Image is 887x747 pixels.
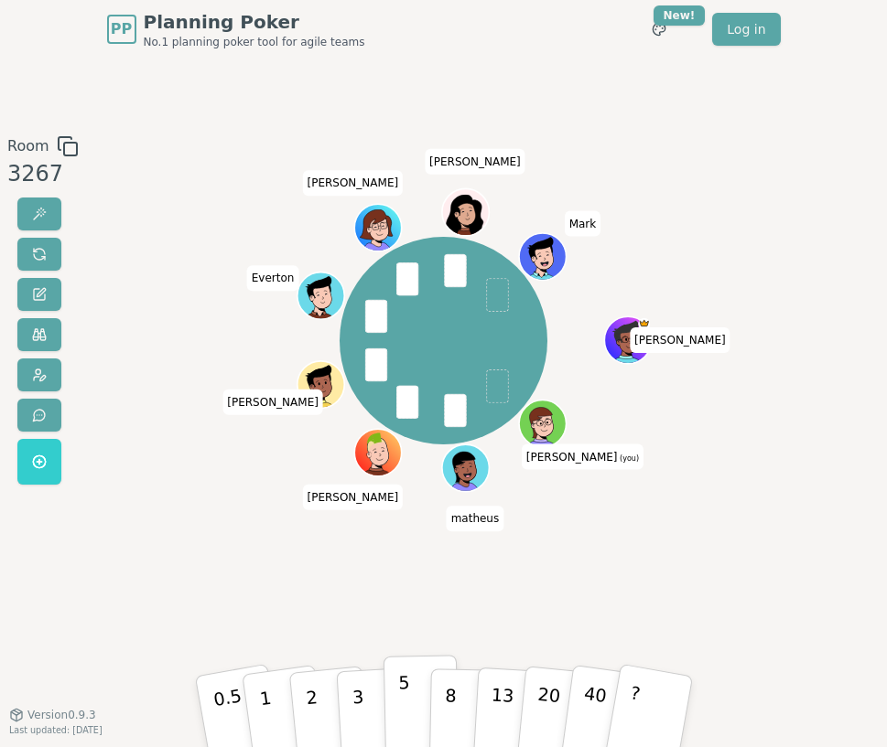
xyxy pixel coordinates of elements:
[9,708,96,722] button: Version0.9.3
[712,13,780,46] a: Log in
[630,327,730,353] span: Click to change your name
[7,157,79,190] div: 3267
[302,485,403,510] span: Click to change your name
[643,13,676,46] button: New!
[222,390,323,415] span: Click to change your name
[17,278,61,311] button: Change name
[17,399,61,432] button: Send feedback
[17,358,61,391] button: Change avatar
[17,238,61,271] button: Reset votes
[107,9,365,49] a: PPPlanning PokerNo.1 planning poker tool for agile teams
[639,318,651,330] span: Rafael is the host
[144,9,365,35] span: Planning Poker
[618,454,640,463] span: (you)
[654,5,706,26] div: New!
[17,318,61,351] button: Watch only
[522,444,644,470] span: Click to change your name
[17,439,61,485] button: Get a named room
[111,18,132,40] span: PP
[27,708,96,722] span: Version 0.9.3
[302,171,403,197] span: Click to change your name
[9,725,103,735] span: Last updated: [DATE]
[17,197,61,230] button: Reveal votes
[7,135,49,157] span: Room
[565,211,601,237] span: Click to change your name
[144,35,365,49] span: No.1 planning poker tool for agile teams
[521,402,565,446] button: Click to change your avatar
[425,149,525,175] span: Click to change your name
[247,266,299,292] span: Click to change your name
[447,507,504,532] span: Click to change your name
